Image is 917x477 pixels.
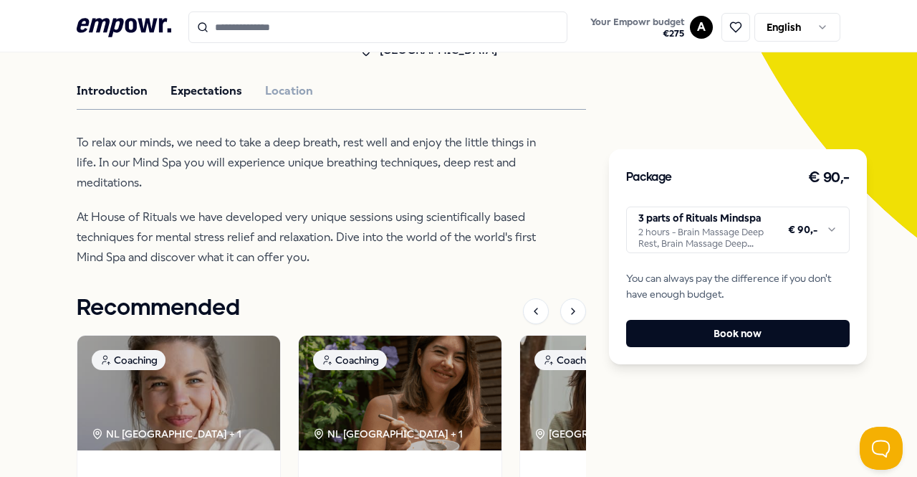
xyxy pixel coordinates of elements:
div: NL [GEOGRAPHIC_DATA] + 1 [92,426,241,442]
h3: € 90,- [808,166,850,189]
span: € 275 [590,28,684,39]
button: Your Empowr budget€275 [587,14,687,42]
img: package image [299,336,501,450]
span: Your Empowr budget [590,16,684,28]
button: Expectations [171,82,242,100]
div: Coaching [534,350,608,370]
div: [GEOGRAPHIC_DATA] [534,426,656,442]
button: A [690,16,713,39]
span: You can always pay the difference if you don't have enough budget. [626,270,850,303]
input: Search for products, categories or subcategories [188,11,568,43]
a: Your Empowr budget€275 [585,12,690,42]
button: Book now [626,320,850,347]
img: package image [520,336,723,450]
h3: Package [626,169,672,187]
img: package image [77,336,280,450]
div: Coaching [313,350,387,370]
p: To relax our minds, we need to take a deep breath, rest well and enjoy the little things in life.... [77,133,542,193]
iframe: Help Scout Beacon - Open [860,427,903,470]
div: Coaching [92,350,165,370]
button: Introduction [77,82,148,100]
div: NL [GEOGRAPHIC_DATA] + 1 [313,426,463,442]
p: At House of Rituals we have developed very unique sessions using scientifically based techniques ... [77,207,542,268]
h1: Recommended [77,291,240,326]
button: Location [265,82,313,100]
